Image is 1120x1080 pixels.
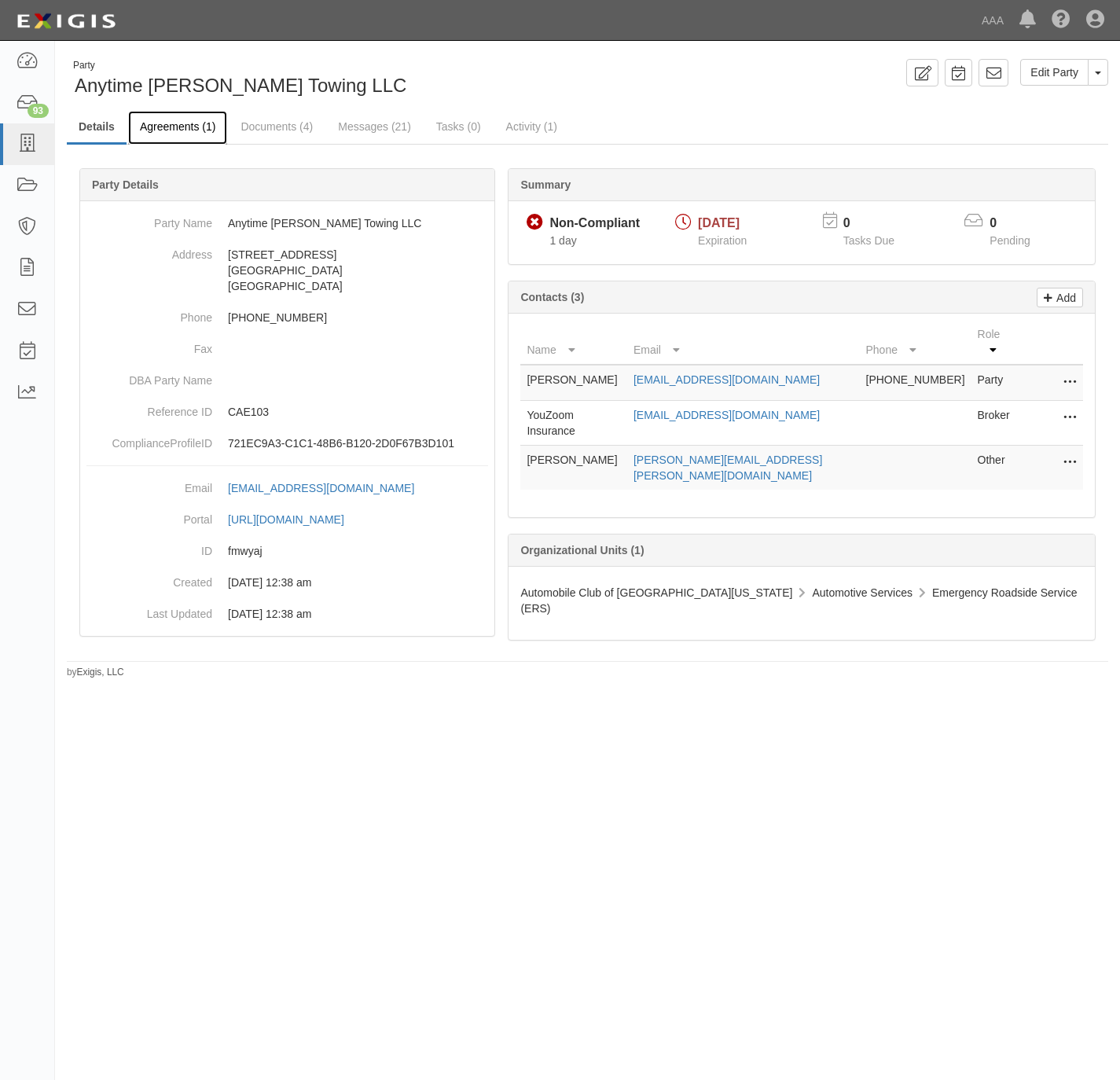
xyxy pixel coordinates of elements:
dt: Address [86,239,212,263]
dt: Party Name [86,208,212,231]
i: Help Center - Complianz [1052,11,1070,30]
div: 93 [28,104,49,118]
dt: Email [86,472,212,496]
a: [EMAIL_ADDRESS][DOMAIN_NAME] [633,373,820,386]
a: AAA [974,5,1012,36]
div: Party [73,59,406,72]
a: Agreements (1) [128,111,227,145]
a: [EMAIL_ADDRESS][DOMAIN_NAME] [633,409,820,421]
dt: DBA Party Name [86,365,212,388]
span: Tasks Due [843,234,894,247]
a: Activity (1) [494,111,569,142]
dt: Fax [86,333,212,357]
dt: ComplianceProfileID [86,428,212,451]
b: Contacts (3) [520,291,584,303]
td: Other [971,446,1020,490]
th: Name [520,320,626,365]
dt: Portal [86,504,212,527]
b: Summary [520,178,571,191]
dt: Created [86,567,212,590]
dt: Phone [86,302,212,325]
p: 0 [843,215,914,233]
th: Email [627,320,860,365]
dd: [STREET_ADDRESS] [GEOGRAPHIC_DATA] [GEOGRAPHIC_DATA] [86,239,488,302]
dd: Anytime [PERSON_NAME] Towing LLC [86,208,488,239]
p: 0 [990,215,1049,233]
dd: [PHONE_NUMBER] [86,302,488,333]
dt: ID [86,535,212,559]
a: Tasks (0) [424,111,493,142]
p: Add [1052,288,1076,307]
td: [PHONE_NUMBER] [860,365,971,401]
a: Documents (4) [229,111,325,142]
span: Pending [990,234,1030,247]
span: Anytime [PERSON_NAME] Towing LLC [75,75,406,96]
td: Broker [971,401,1020,446]
p: 721EC9A3-C1C1-48B6-B120-2D0F67B3D101 [228,435,488,451]
b: Party Details [92,178,159,191]
dt: Last Updated [86,598,212,622]
a: Edit Party [1020,59,1089,86]
a: [URL][DOMAIN_NAME] [228,513,362,526]
img: logo-5460c22ac91f19d4615b14bd174203de0afe785f0fc80cf4dbbc73dc1793850b.png [12,7,120,35]
span: Automotive Services [812,586,913,599]
div: Anytime Leyva Towing LLC [67,59,576,99]
td: [PERSON_NAME] [520,446,626,490]
b: Organizational Units (1) [520,544,644,557]
span: [DATE] [698,216,740,230]
small: by [67,666,124,679]
span: Since 09/10/2025 [549,234,576,247]
a: [EMAIL_ADDRESS][DOMAIN_NAME] [228,482,431,494]
a: Details [67,111,127,145]
i: Non-Compliant [527,215,543,231]
a: [PERSON_NAME][EMAIL_ADDRESS][PERSON_NAME][DOMAIN_NAME] [633,454,822,482]
td: Party [971,365,1020,401]
th: Phone [860,320,971,365]
th: Role [971,320,1020,365]
dt: Reference ID [86,396,212,420]
a: Exigis, LLC [77,667,124,678]
dd: 03/10/2023 12:38 am [86,598,488,630]
p: CAE103 [228,404,488,420]
a: Add [1037,288,1083,307]
dd: fmwyaj [86,535,488,567]
span: Expiration [698,234,747,247]
td: YouZoom Insurance [520,401,626,446]
div: Non-Compliant [549,215,640,233]
a: Messages (21) [326,111,423,142]
dd: 03/10/2023 12:38 am [86,567,488,598]
td: [PERSON_NAME] [520,365,626,401]
div: [EMAIL_ADDRESS][DOMAIN_NAME] [228,480,414,496]
span: Automobile Club of [GEOGRAPHIC_DATA][US_STATE] [520,586,792,599]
